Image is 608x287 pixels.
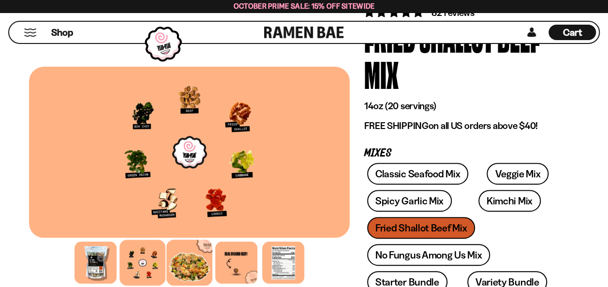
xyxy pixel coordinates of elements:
p: on all US orders above $40! [364,120,564,132]
a: Veggie Mix [487,163,549,185]
span: Shop [51,26,73,39]
strong: FREE SHIPPING [364,120,428,131]
a: Kimchi Mix [478,190,541,212]
span: October Prime Sale: 15% off Sitewide [234,1,375,11]
div: Cart [549,22,596,43]
span: Cart [563,27,582,38]
a: No Fungus Among Us Mix [367,244,490,266]
p: 14oz (20 servings) [364,100,564,112]
div: Beef [497,19,539,56]
a: Classic Seafood Mix [367,163,468,185]
a: Shop [51,25,73,40]
a: Spicy Garlic Mix [367,190,452,212]
button: Mobile Menu Trigger [24,29,37,37]
div: Mix [364,56,399,92]
div: Shallot [419,19,493,56]
p: Mixes [364,149,564,158]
